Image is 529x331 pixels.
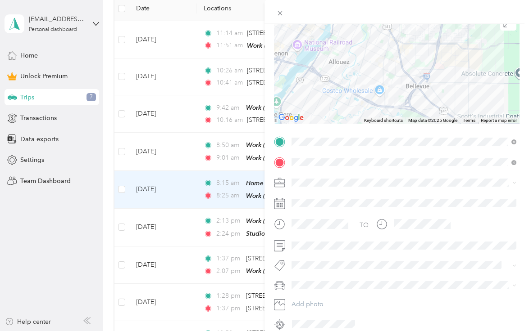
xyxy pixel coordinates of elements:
button: Keyboard shortcuts [364,117,403,124]
span: Map data ©2025 Google [408,118,457,123]
iframe: Everlance-gr Chat Button Frame [479,281,529,331]
img: Google [276,112,306,124]
a: Open this area in Google Maps (opens a new window) [276,112,306,124]
a: Terms (opens in new tab) [463,118,475,123]
div: TO [360,220,369,230]
button: Add photo [288,298,520,311]
a: Report a map error [481,118,517,123]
